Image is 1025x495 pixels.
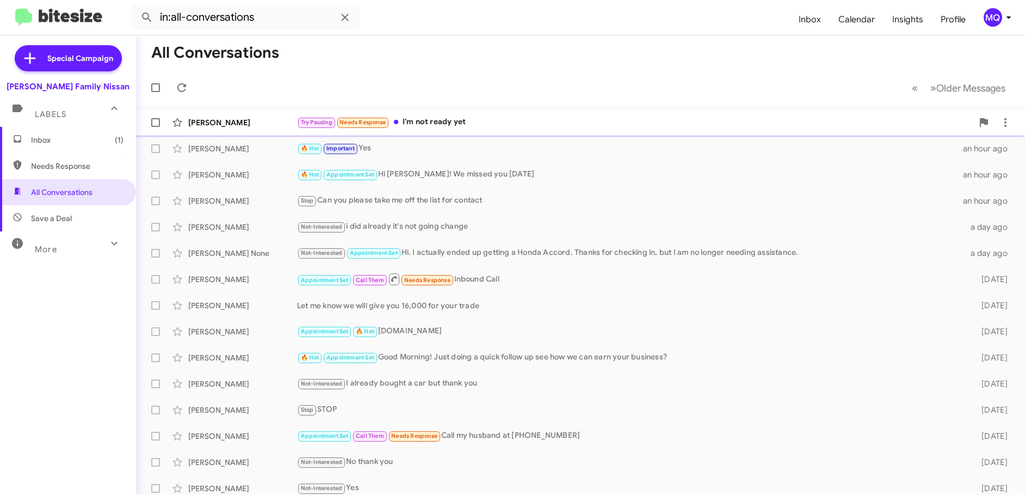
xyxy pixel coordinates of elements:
[301,432,349,439] span: Appointment Set
[297,142,963,155] div: Yes
[356,328,374,335] span: 🔥 Hot
[301,249,343,256] span: Not-Interested
[830,4,884,35] a: Calendar
[188,457,297,468] div: [PERSON_NAME]
[963,169,1016,180] div: an hour ago
[297,116,973,129] div: I'm not ready yet
[301,197,314,204] span: Stop
[326,145,355,152] span: Important
[790,4,830,35] a: Inbox
[297,272,965,286] div: Inbound Call
[339,119,386,126] span: Needs Response
[965,274,1016,285] div: [DATE]
[297,377,965,390] div: I already bought a car but thank you
[391,432,437,439] span: Needs Response
[965,483,1016,494] div: [DATE]
[301,145,319,152] span: 🔥 Hot
[35,109,66,119] span: Labels
[932,4,974,35] a: Profile
[905,77,924,99] button: Previous
[301,277,349,284] span: Appointment Set
[301,328,349,335] span: Appointment Set
[188,248,297,259] div: [PERSON_NAME] None
[188,352,297,363] div: [PERSON_NAME]
[188,431,297,442] div: [PERSON_NAME]
[301,223,343,230] span: Not-Interested
[132,4,360,30] input: Search
[912,81,918,95] span: «
[297,325,965,338] div: [DOMAIN_NAME]
[188,405,297,415] div: [PERSON_NAME]
[965,405,1016,415] div: [DATE]
[963,195,1016,206] div: an hour ago
[301,119,332,126] span: Try Pausing
[35,245,57,254] span: More
[188,483,297,494] div: [PERSON_NAME]
[924,77,1012,99] button: Next
[151,44,279,62] h1: All Conversations
[297,482,965,494] div: Yes
[297,221,965,233] div: i did already it's not going change
[188,169,297,180] div: [PERSON_NAME]
[301,406,314,413] span: Stop
[965,431,1016,442] div: [DATE]
[31,161,124,172] span: Needs Response
[7,81,129,92] div: [PERSON_NAME] Family Nissan
[963,143,1016,154] div: an hour ago
[965,222,1016,233] div: a day ago
[356,277,384,284] span: Call Them
[884,4,932,35] a: Insights
[965,457,1016,468] div: [DATE]
[188,378,297,389] div: [PERSON_NAME]
[188,143,297,154] div: [PERSON_NAME]
[965,378,1016,389] div: [DATE]
[965,248,1016,259] div: a day ago
[297,351,965,364] div: Good Morning! Just doing a quick follow up see how we can earn your business?
[965,300,1016,311] div: [DATE]
[31,187,92,198] span: All Conversations
[301,459,343,466] span: Not-Interested
[404,277,450,284] span: Needs Response
[31,135,124,145] span: Inbox
[297,404,965,416] div: STOP
[188,117,297,128] div: [PERSON_NAME]
[115,135,124,145] span: (1)
[15,45,122,71] a: Special Campaign
[356,432,384,439] span: Call Them
[326,354,374,361] span: Appointment Set
[930,81,936,95] span: »
[297,300,965,311] div: Let me know we will give you 16,000 for your trade
[984,8,1002,27] div: MQ
[188,300,297,311] div: [PERSON_NAME]
[188,274,297,285] div: [PERSON_NAME]
[188,222,297,233] div: [PERSON_NAME]
[301,380,343,387] span: Not-Interested
[965,326,1016,337] div: [DATE]
[31,213,72,224] span: Save a Deal
[301,171,319,178] span: 🔥 Hot
[297,430,965,442] div: Call my husband at [PHONE_NUMBER]
[188,195,297,206] div: [PERSON_NAME]
[974,8,1013,27] button: MQ
[297,168,963,181] div: Hi [PERSON_NAME]! We missed you [DATE]
[297,456,965,468] div: No thank you
[965,352,1016,363] div: [DATE]
[350,249,398,256] span: Appointment Set
[301,354,319,361] span: 🔥 Hot
[297,247,965,259] div: Hi. I actually ended up getting a Honda Accord. Thanks for checking in, but I am no longer needin...
[301,485,343,492] span: Not-Interested
[47,53,113,64] span: Special Campaign
[906,77,1012,99] nav: Page navigation example
[326,171,374,178] span: Appointment Set
[188,326,297,337] div: [PERSON_NAME]
[297,194,963,207] div: Can you please take me off the list for contact
[936,82,1005,94] span: Older Messages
